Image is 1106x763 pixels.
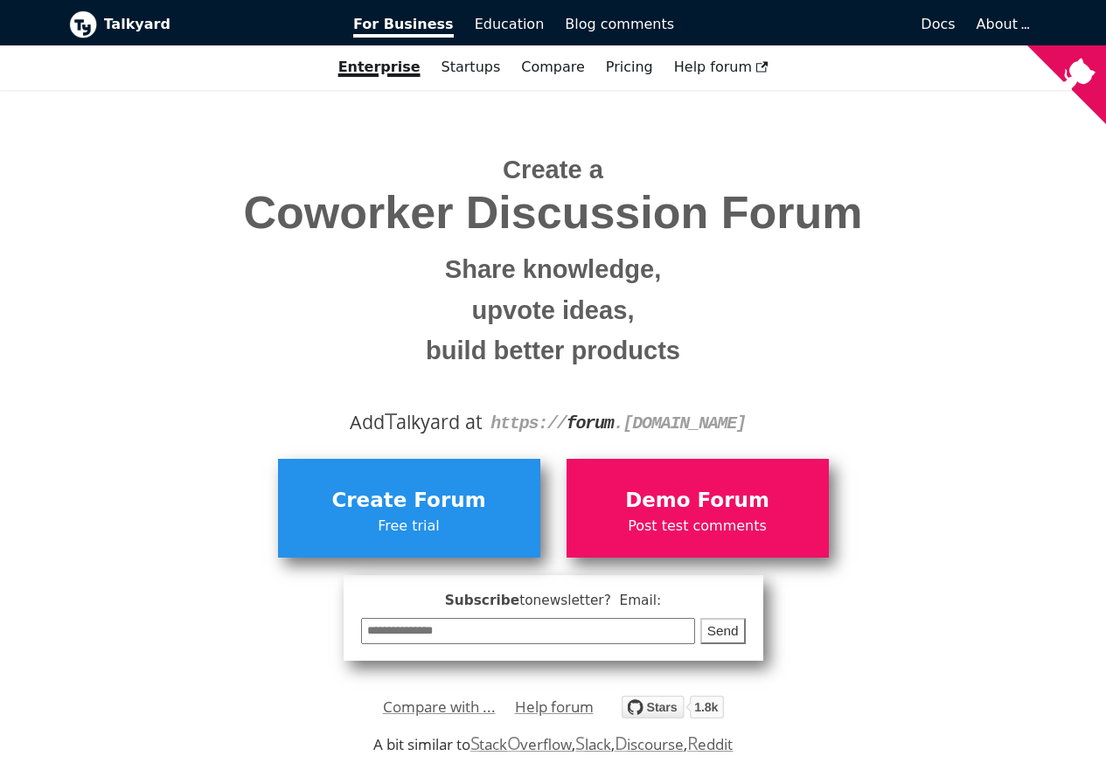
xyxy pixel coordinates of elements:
a: Education [464,10,555,39]
button: Send [700,618,746,645]
strong: forum [567,413,614,434]
span: to newsletter ? Email: [519,593,661,608]
span: O [507,731,521,755]
a: Reddit [687,734,733,754]
span: Demo Forum [575,484,820,517]
span: Post test comments [575,515,820,538]
a: Demo ForumPost test comments [567,459,829,557]
span: For Business [353,16,454,38]
span: Create a [503,156,603,184]
img: talkyard.svg [622,696,724,718]
span: Subscribe [361,590,746,612]
span: S [575,731,585,755]
span: S [470,731,480,755]
a: Help forum [515,694,594,720]
img: Talkyard logo [69,10,97,38]
a: Star debiki/talkyard on GitHub [622,698,724,724]
span: Docs [921,16,955,32]
span: T [385,405,397,436]
a: Slack [575,734,610,754]
span: Create Forum [287,484,532,517]
code: https:// . [DOMAIN_NAME] [490,413,746,434]
small: Share knowledge, [82,249,1025,290]
span: R [687,731,699,755]
span: Help forum [674,59,769,75]
a: Blog comments [554,10,685,39]
a: Create ForumFree trial [278,459,540,557]
div: Add alkyard at [82,407,1025,437]
a: Docs [685,10,966,39]
a: About [977,16,1027,32]
a: Help forum [664,52,779,82]
a: Discourse [615,734,684,754]
span: Coworker Discussion Forum [82,188,1025,238]
span: Education [475,16,545,32]
small: upvote ideas, [82,290,1025,331]
a: Compare with ... [383,694,496,720]
a: Enterprise [328,52,431,82]
a: Pricing [595,52,664,82]
a: Compare [521,59,585,75]
a: For Business [343,10,464,39]
a: Startups [431,52,511,82]
a: Talkyard logoTalkyard [69,10,330,38]
span: Blog comments [565,16,674,32]
b: Talkyard [104,13,330,36]
a: StackOverflow [470,734,573,754]
span: D [615,731,628,755]
small: build better products [82,330,1025,371]
span: Free trial [287,515,532,538]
